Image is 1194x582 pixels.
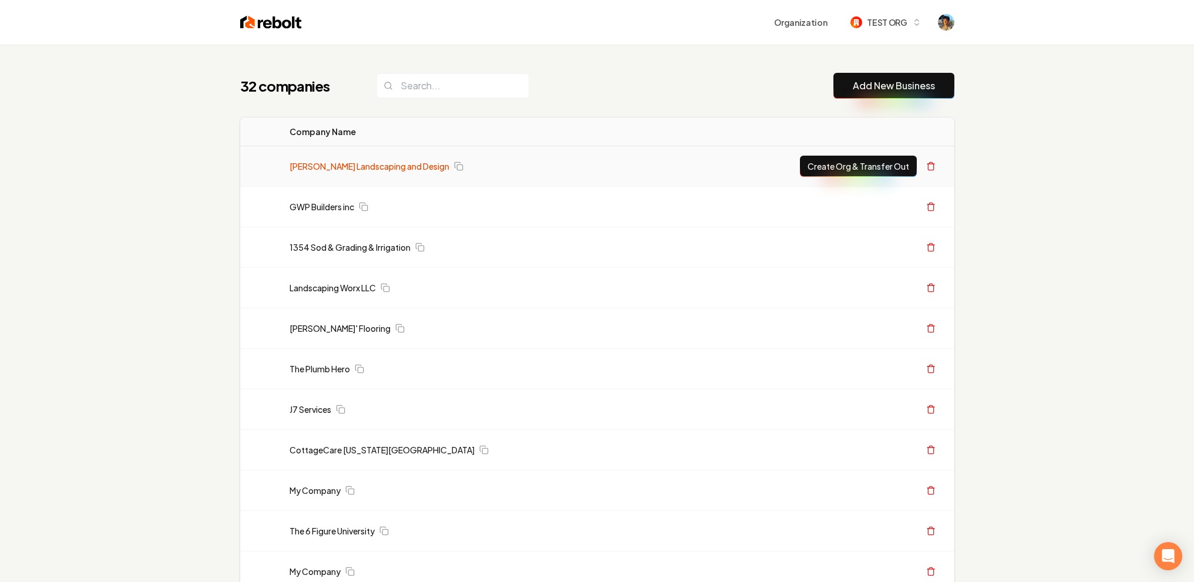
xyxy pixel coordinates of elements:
[853,79,935,93] a: Add New Business
[290,241,411,253] a: 1354 Sod & Grading & Irrigation
[290,363,350,375] a: The Plumb Hero
[290,322,391,334] a: [PERSON_NAME]' Flooring
[240,14,302,31] img: Rebolt Logo
[850,16,862,28] img: TEST ORG
[290,444,475,456] a: CottageCare [US_STATE][GEOGRAPHIC_DATA]
[938,14,954,31] button: Open user button
[938,14,954,31] img: Aditya Nair
[240,76,353,95] h1: 32 companies
[290,282,376,294] a: Landscaping Worx LLC
[290,485,341,496] a: My Company
[280,117,672,146] th: Company Name
[290,566,341,577] a: My Company
[1154,542,1182,570] div: Open Intercom Messenger
[767,12,834,33] button: Organization
[290,160,449,172] a: [PERSON_NAME] Landscaping and Design
[290,201,354,213] a: GWP Builders inc
[290,525,375,537] a: The 6 Figure University
[833,73,954,99] button: Add New Business
[800,156,917,177] button: Create Org & Transfer Out
[376,73,529,98] input: Search...
[290,403,331,415] a: J7 Services
[867,16,907,29] span: TEST ORG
